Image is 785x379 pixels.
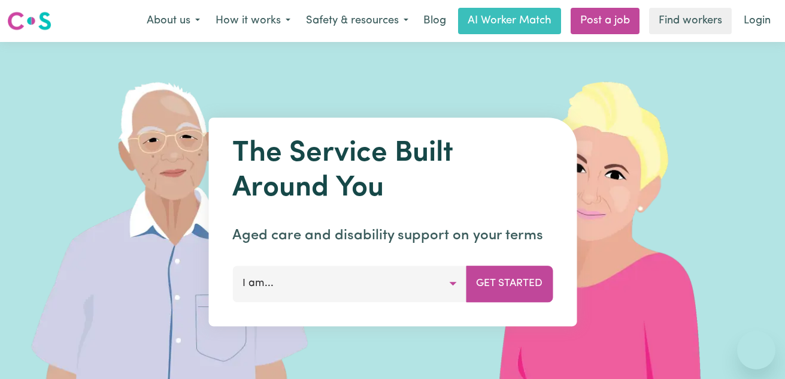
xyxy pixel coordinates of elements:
a: Login [736,8,778,34]
p: Aged care and disability support on your terms [232,225,553,246]
h1: The Service Built Around You [232,137,553,206]
a: AI Worker Match [458,8,561,34]
a: Post a job [571,8,639,34]
a: Careseekers logo [7,7,51,35]
button: How it works [208,8,298,34]
a: Blog [416,8,453,34]
a: Find workers [649,8,732,34]
button: About us [139,8,208,34]
img: Careseekers logo [7,10,51,32]
button: Get Started [466,266,553,302]
button: I am... [232,266,466,302]
button: Safety & resources [298,8,416,34]
iframe: Button to launch messaging window [737,331,775,369]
